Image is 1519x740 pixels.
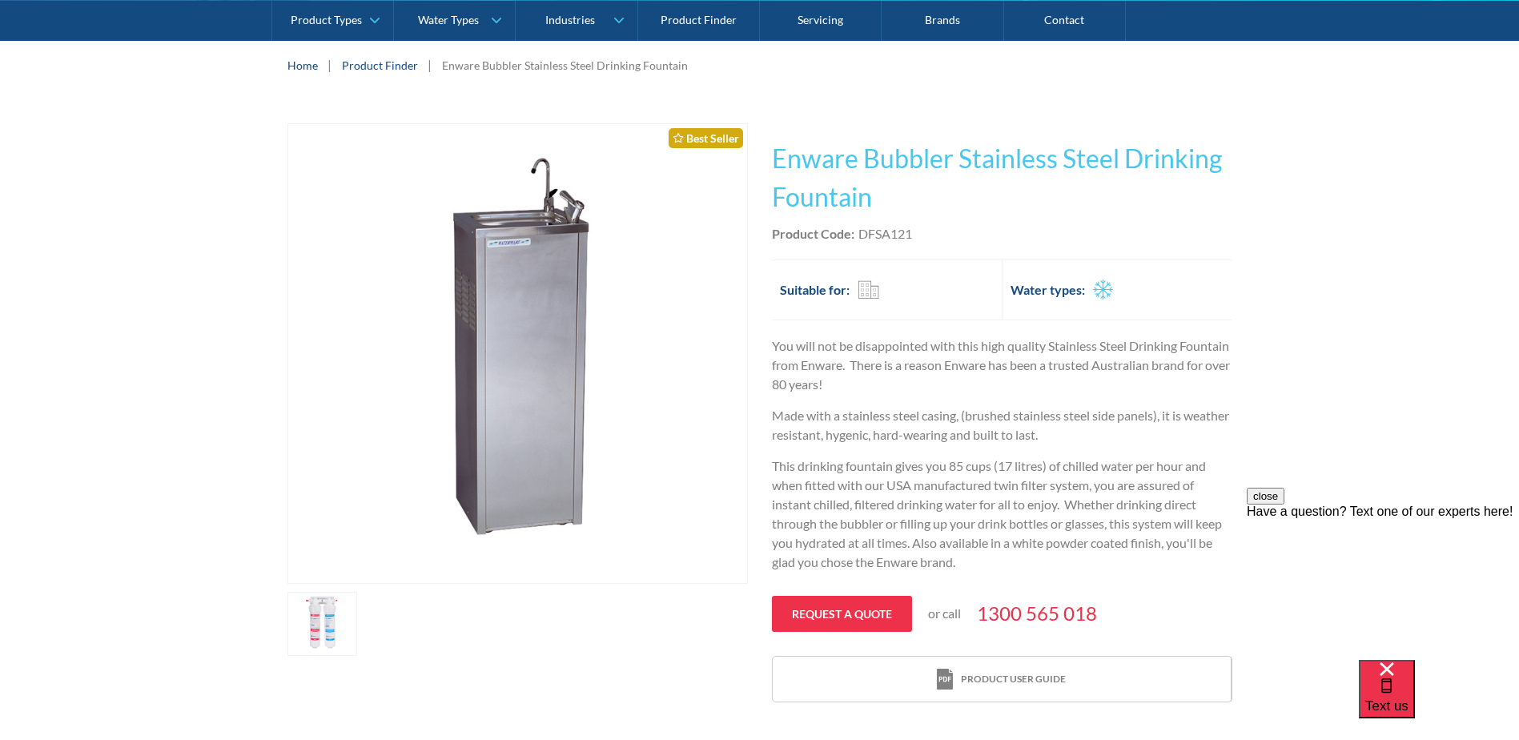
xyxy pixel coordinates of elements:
[288,124,747,583] img: Enware Bubbler Stainless Steel Drinking Fountain
[287,57,318,74] a: Home
[418,13,479,26] div: Water Types
[858,224,912,243] div: DFSA121
[977,599,1097,628] a: 1300 565 018
[1247,488,1519,680] iframe: podium webchat widget prompt
[780,280,850,300] h2: Suitable for:
[1011,280,1085,300] h2: Water types:
[961,672,1066,686] div: Product user guide
[773,657,1231,702] a: print iconProduct user guide
[772,336,1232,394] p: You will not be disappointed with this high quality Stainless Steel Drinking Fountain from Enware...
[287,123,748,584] a: open lightbox
[928,604,961,623] p: or call
[326,55,334,74] div: |
[287,592,358,656] a: open lightbox
[1359,660,1519,740] iframe: podium webchat widget bubble
[442,57,688,74] div: Enware Bubbler Stainless Steel Drinking Fountain
[545,13,595,26] div: Industries
[937,669,953,690] img: print icon
[772,596,912,632] a: Request a quote
[342,57,418,74] a: Product Finder
[772,139,1232,216] h1: Enware Bubbler Stainless Steel Drinking Fountain
[669,128,743,148] div: Best Seller
[426,55,434,74] div: |
[772,406,1232,444] p: Made with a stainless steel casing, (brushed stainless steel side panels), it is weather resistan...
[772,226,854,241] strong: Product Code:
[772,456,1232,572] p: This drinking fountain gives you 85 cups (17 litres) of chilled water per hour and when fitted wi...
[291,13,362,26] div: Product Types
